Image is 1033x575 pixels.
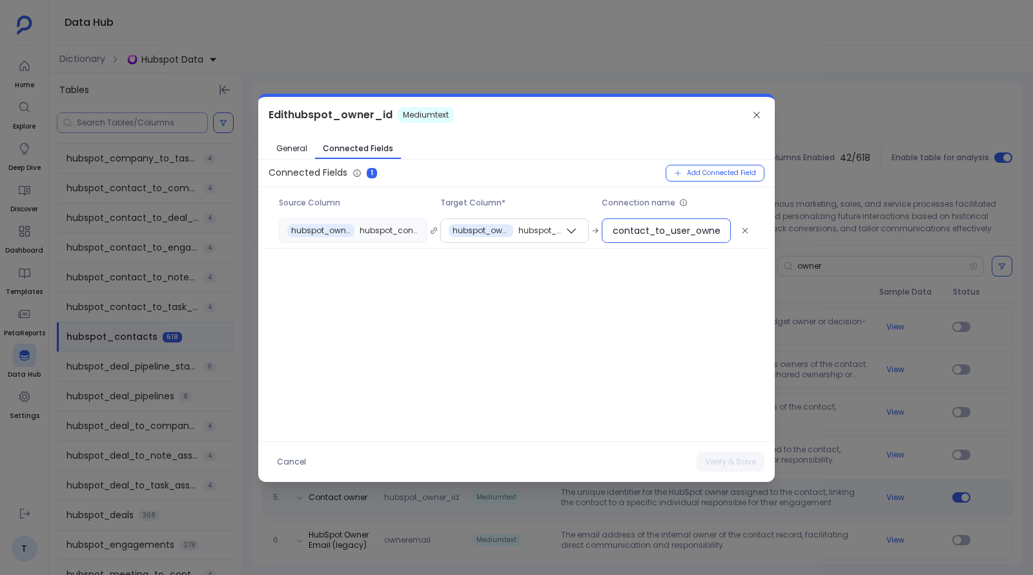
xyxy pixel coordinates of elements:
[518,225,564,236] span: hubspot_users
[440,198,589,208] div: Target Column*
[276,143,307,154] span: General
[398,107,454,123] span: Mediumtext
[279,198,427,208] div: Source Column
[360,225,419,236] span: hubspot_contacts
[602,198,675,208] span: Connection name
[269,452,314,472] button: Cancel
[269,166,347,180] span: Connected Fields
[323,143,393,154] span: Connected Fields
[440,218,589,243] button: hubspot_owner_idhubspot_users
[736,222,754,240] span: Remove
[291,225,351,236] span: hubspot_owner_id
[367,168,377,178] span: 1
[613,224,720,237] input: Enter connection name
[679,198,688,207] svg: This name will appear as a prefix in the output table to help identify the relationship between t...
[687,169,756,177] span: Add Connected Field
[269,107,393,123] span: Edit hubspot_owner_id
[353,169,362,178] svg: Connected fields help establish relationships between different tables in your dictionary by allo...
[666,165,764,182] button: Add Connected Field
[453,225,509,236] span: hubspot_owner_id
